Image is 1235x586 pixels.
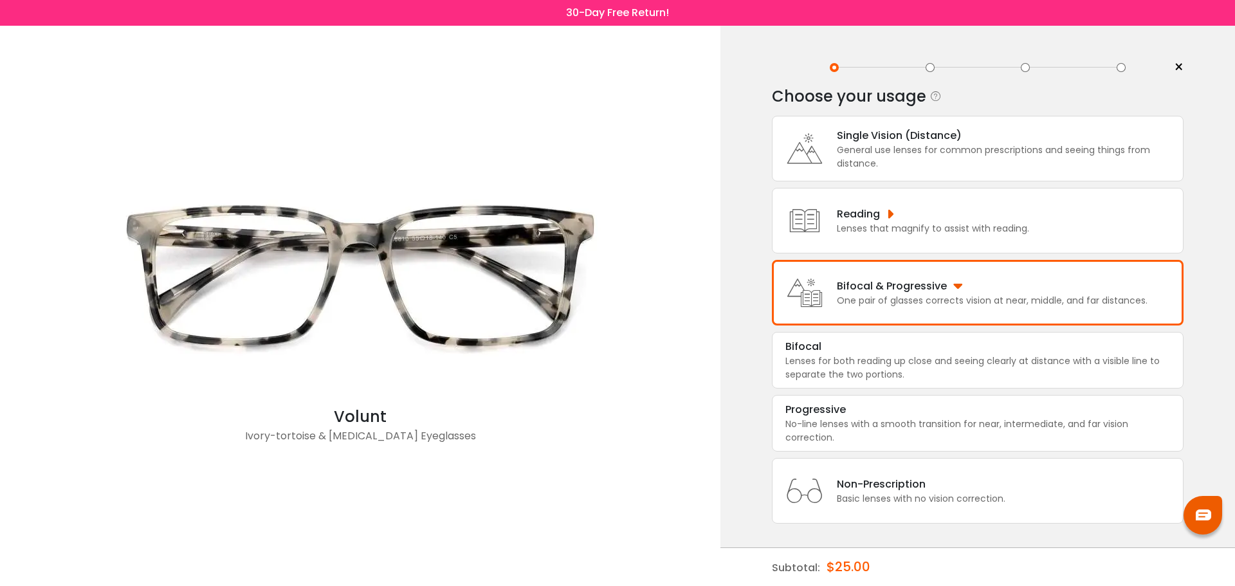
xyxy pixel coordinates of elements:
div: Volunt [103,405,617,428]
div: Progressive [785,402,846,417]
div: Bifocal [785,339,821,354]
div: General use lenses for common prescriptions and seeing things from distance. [837,143,1176,170]
div: Reading [837,206,1029,222]
div: Lenses that magnify to assist with reading. [837,222,1029,235]
div: Non-Prescription [837,476,1005,492]
span: × [1174,58,1184,77]
div: Bifocal & Progressive [837,278,1148,294]
div: $25.00 [827,548,870,585]
div: Choose your usage [772,84,926,109]
div: Single Vision (Distance) [837,127,1176,143]
div: Lenses for both reading up close and seeing clearly at distance with a visible line to separate t... [785,354,1170,381]
img: chat [1196,509,1211,520]
div: One pair of glasses corrects vision at near, middle, and far distances. [837,294,1148,307]
img: Ivory-tortoise Volunt - Acetate Eyeglasses [103,148,617,405]
a: × [1164,58,1184,77]
div: Basic lenses with no vision correction. [837,492,1005,506]
div: No-line lenses with a smooth transition for near, intermediate, and far vision correction. [785,417,1170,444]
div: Ivory-tortoise & [MEDICAL_DATA] Eyeglasses [103,428,617,454]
